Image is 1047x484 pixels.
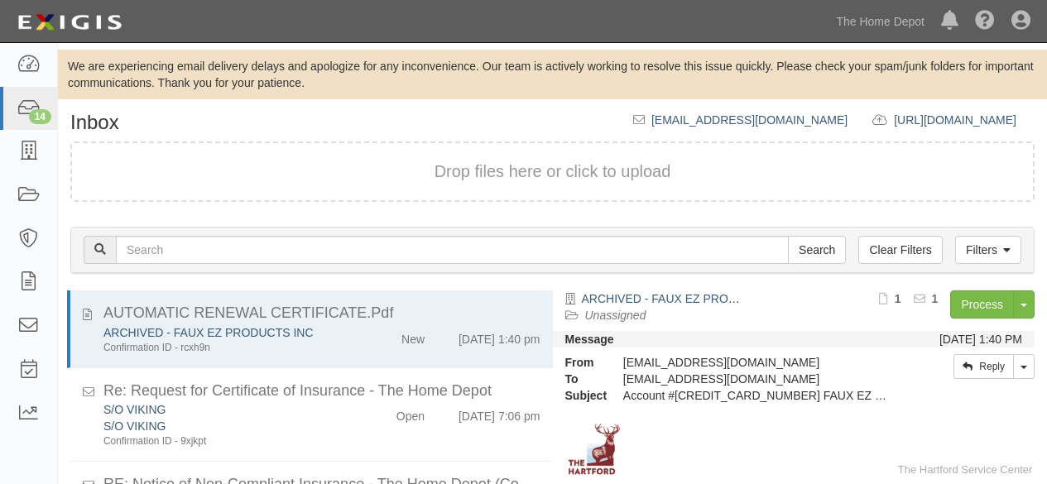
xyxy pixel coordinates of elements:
div: New [401,324,425,347]
div: Account #100000002219607 FAUX EZ PRODUCTS INC [611,387,902,404]
a: ARCHIVED - FAUX EZ PRODUCTS INC [582,292,792,305]
div: [EMAIL_ADDRESS][DOMAIN_NAME] [611,354,902,371]
div: [DATE] 1:40 PM [939,331,1022,347]
a: S/O VIKING [103,403,166,416]
strong: From [553,354,611,371]
div: 14 [29,109,51,124]
div: [DATE] 1:40 pm [459,324,540,347]
div: ARCHIVED - FAUX EZ PRODUCTS INC [103,324,348,341]
a: Filters [955,236,1021,264]
input: Search [788,236,846,264]
div: Open [396,401,425,424]
div: Confirmation ID - 9xjkpt [103,434,348,448]
strong: To [553,371,611,387]
a: [URL][DOMAIN_NAME] [894,113,1035,127]
a: The Home Depot [828,5,933,38]
div: Confirmation ID - rcxh9n [103,341,348,355]
a: S/O VIKING [103,419,166,433]
strong: Message [565,333,614,346]
a: [EMAIL_ADDRESS][DOMAIN_NAME] [651,113,848,127]
img: The Hartford [565,420,623,478]
div: party-tmphnn@sbainsurance.homedepot.com [611,371,902,387]
b: 1 [895,292,901,305]
h1: Inbox [70,112,119,133]
a: Unassigned [585,309,646,322]
div: Re: Request for Certificate of Insurance - The Home Depot [103,381,540,402]
a: Reply [953,354,1014,379]
a: Process [950,290,1014,319]
div: We are experiencing email delivery delays and apologize for any inconvenience. Our team is active... [58,58,1047,91]
strong: Subject [553,387,611,404]
div: [DATE] 7:06 pm [459,401,540,424]
input: Search [116,236,789,264]
a: Clear Filters [858,236,942,264]
button: Drop files here or click to upload [435,160,671,184]
img: logo-5460c22ac91f19d4615b14bd174203de0afe785f0fc80cf4dbbc73dc1793850b.png [12,7,127,37]
div: AUTOMATIC RENEWAL CERTIFICATE.Pdf [103,303,540,324]
b: 1 [932,292,939,305]
a: ARCHIVED - FAUX EZ PRODUCTS INC [103,326,314,339]
i: Help Center - Complianz [975,12,995,31]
